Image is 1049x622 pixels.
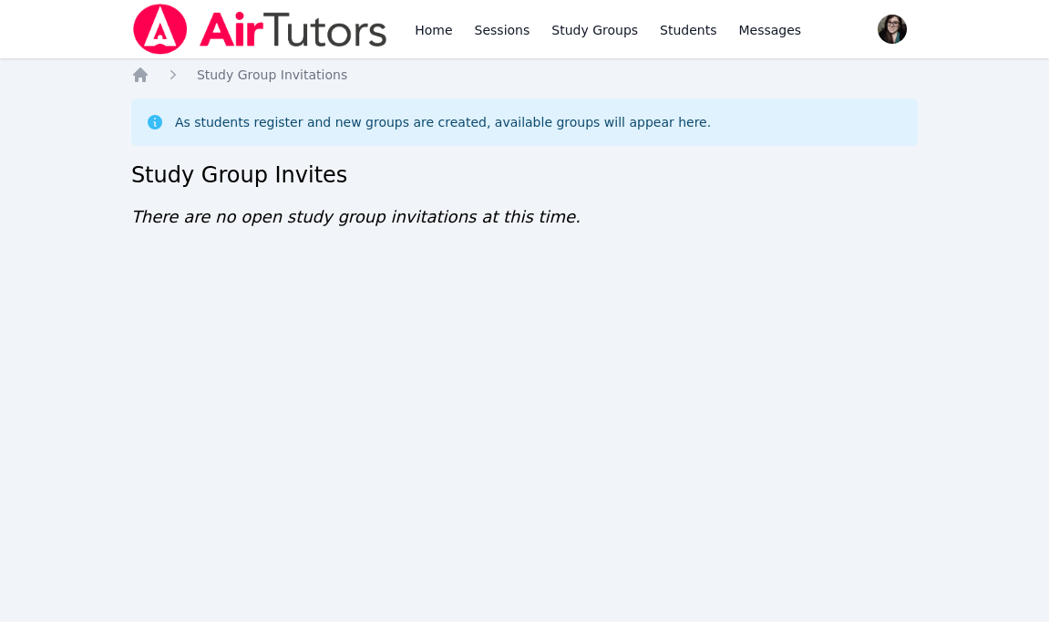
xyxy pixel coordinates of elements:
span: Study Group Invitations [197,67,347,82]
img: Air Tutors [131,4,389,55]
span: Messages [739,21,802,39]
span: There are no open study group invitations at this time. [131,207,581,226]
div: As students register and new groups are created, available groups will appear here. [175,113,711,131]
h2: Study Group Invites [131,161,918,190]
nav: Breadcrumb [131,66,918,84]
a: Study Group Invitations [197,66,347,84]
